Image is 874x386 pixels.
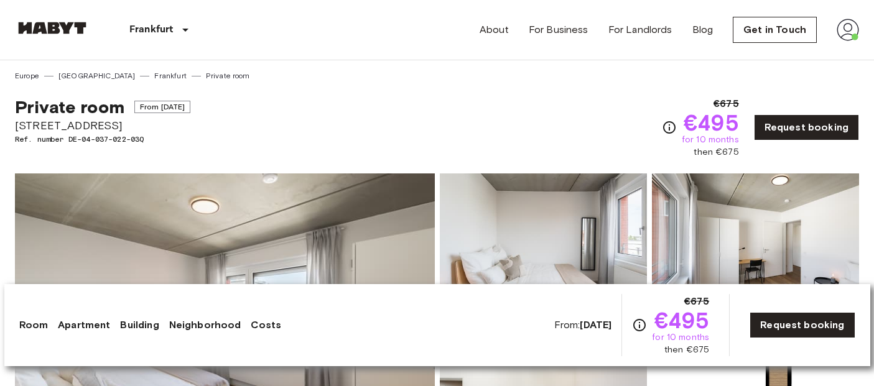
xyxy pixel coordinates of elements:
a: Private room [206,70,250,81]
a: Blog [692,22,714,37]
a: [GEOGRAPHIC_DATA] [58,70,136,81]
svg: Check cost overview for full price breakdown. Please note that discounts apply to new joiners onl... [632,318,647,333]
a: For Landlords [608,22,672,37]
span: From: [554,318,612,332]
a: Building [120,318,159,333]
span: then €675 [664,344,709,356]
a: Request booking [750,312,855,338]
span: then €675 [694,146,738,159]
a: Frankfurt [154,70,186,81]
span: for 10 months [652,331,709,344]
svg: Check cost overview for full price breakdown. Please note that discounts apply to new joiners onl... [662,120,677,135]
a: Neighborhood [169,318,241,333]
img: Picture of unit DE-04-037-022-03Q [440,173,647,336]
span: €495 [684,111,739,134]
span: €495 [654,309,710,331]
a: About [480,22,509,37]
span: Ref. number DE-04-037-022-03Q [15,134,190,145]
span: for 10 months [682,134,739,146]
img: Picture of unit DE-04-037-022-03Q [652,173,859,336]
img: avatar [837,19,859,41]
span: €675 [714,96,739,111]
b: [DATE] [580,319,611,331]
a: Request booking [754,114,859,140]
span: Private room [15,96,124,117]
span: From [DATE] [134,101,191,113]
p: Frankfurt [129,22,173,37]
span: €675 [684,294,710,309]
a: For Business [529,22,588,37]
a: Costs [251,318,281,333]
a: Room [19,318,49,333]
a: Get in Touch [733,17,817,43]
a: Europe [15,70,39,81]
img: Habyt [15,22,90,34]
span: [STREET_ADDRESS] [15,117,190,134]
a: Apartment [58,318,110,333]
